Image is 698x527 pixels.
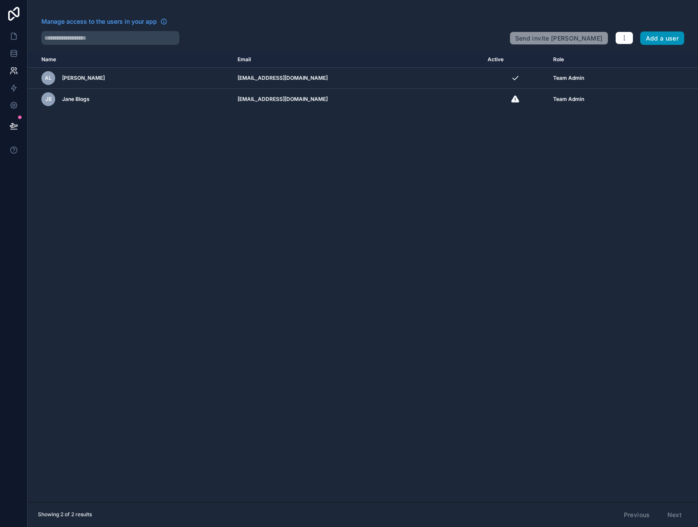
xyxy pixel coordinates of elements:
[482,52,548,68] th: Active
[45,96,52,103] span: JB
[62,96,90,103] span: Jane Blogs
[38,511,92,518] span: Showing 2 of 2 results
[640,31,685,45] button: Add a user
[232,52,482,68] th: Email
[28,52,698,502] div: scrollable content
[553,75,584,82] span: Team Admin
[45,75,52,82] span: AL
[232,68,482,89] td: [EMAIL_ADDRESS][DOMAIN_NAME]
[62,75,105,82] span: [PERSON_NAME]
[41,17,167,26] a: Manage access to the users in your app
[553,96,584,103] span: Team Admin
[548,52,651,68] th: Role
[41,17,157,26] span: Manage access to the users in your app
[232,89,482,110] td: [EMAIL_ADDRESS][DOMAIN_NAME]
[28,52,232,68] th: Name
